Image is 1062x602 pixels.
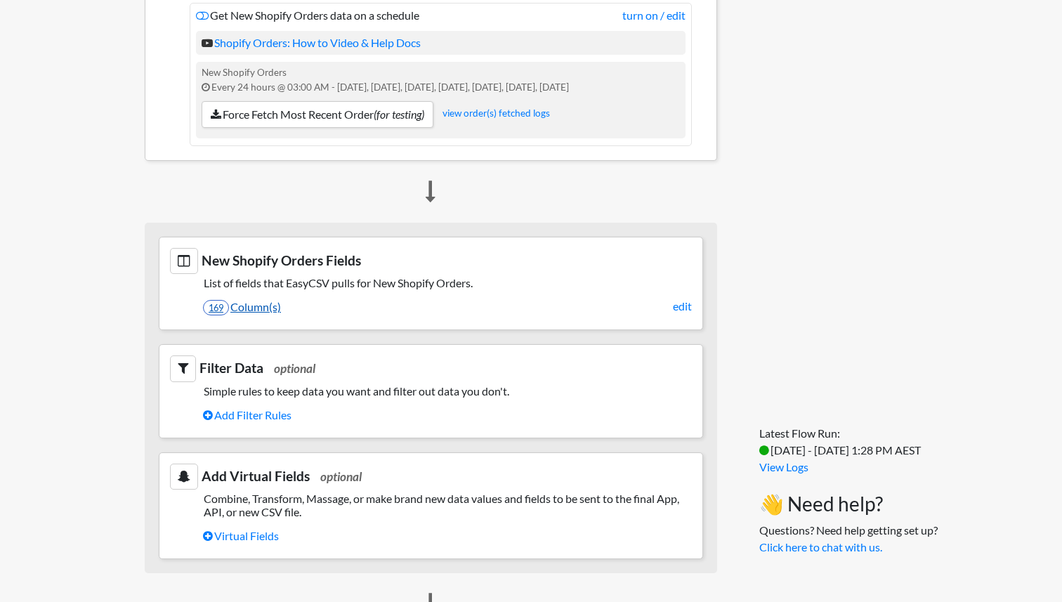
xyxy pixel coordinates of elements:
a: Virtual Fields [203,524,692,548]
h5: List of fields that EasyCSV pulls for New Shopify Orders. [170,276,692,289]
li: Get New Shopify Orders data on a schedule [190,3,692,146]
a: view order(s) fetched logs [442,107,550,119]
a: Click here to chat with us. [759,540,882,554]
div: New Shopify Orders Every 24 hours @ 03:00 AM - [DATE], [DATE], [DATE], [DATE], [DATE], [DATE], [D... [196,62,686,138]
h5: Combine, Transform, Massage, or make brand new data values and fields to be sent to the final App... [170,492,692,518]
a: View Logs [759,460,808,473]
a: turn on / edit [622,7,686,24]
h3: Filter Data [170,355,692,381]
a: edit [673,298,692,315]
h3: 👋 Need help? [759,492,938,516]
span: optional [320,469,362,484]
a: Add Filter Rules [203,403,692,427]
a: Force Fetch Most Recent Order(for testing) [202,101,433,128]
h3: New Shopify Orders Fields [170,248,692,274]
p: Questions? Need help getting set up? [759,522,938,556]
span: 169 [203,300,229,315]
a: Shopify Orders: How to Video & Help Docs [202,36,421,49]
span: Latest Flow Run: [DATE] - [DATE] 1:28 PM AEST [759,426,921,457]
h3: Add Virtual Fields [170,464,692,490]
i: (for testing) [374,107,424,121]
span: optional [274,361,315,376]
a: 169Column(s) [203,295,692,319]
h5: Simple rules to keep data you want and filter out data you don't. [170,384,692,398]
